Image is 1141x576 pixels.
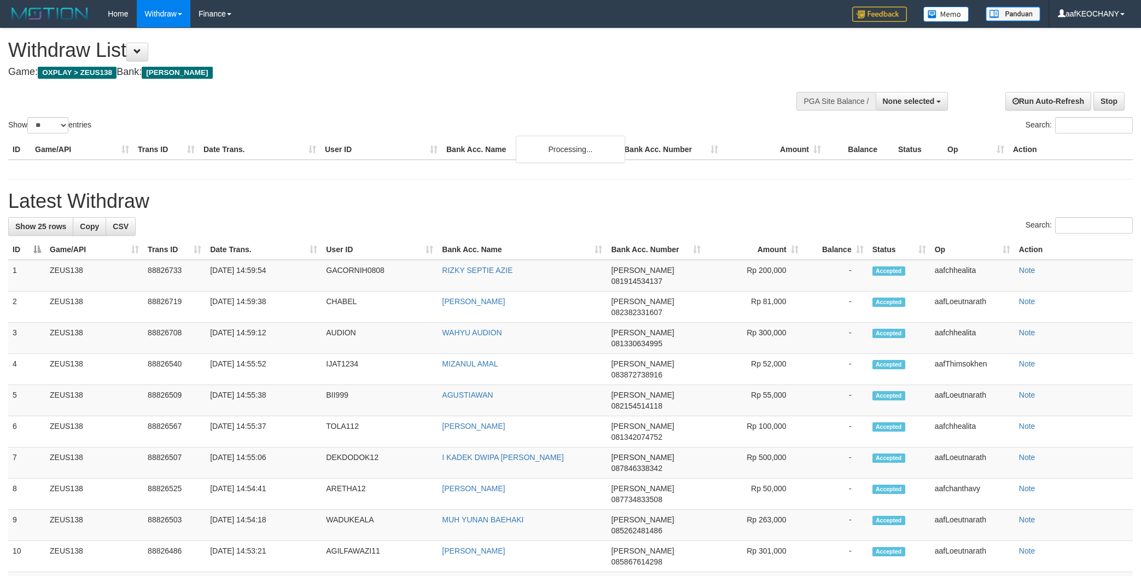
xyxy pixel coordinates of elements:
[322,447,438,479] td: DEKDODOK12
[611,277,662,286] span: Copy 081914534137 to clipboard
[607,240,705,260] th: Bank Acc. Number: activate to sort column ascending
[930,385,1015,416] td: aafLoeutnarath
[199,139,321,160] th: Date Trans.
[206,240,322,260] th: Date Trans.: activate to sort column ascending
[1055,217,1133,234] input: Search:
[143,416,206,447] td: 88826567
[1019,391,1035,399] a: Note
[143,510,206,541] td: 88826503
[803,354,868,385] td: -
[80,222,99,231] span: Copy
[143,479,206,510] td: 88826525
[8,39,750,61] h1: Withdraw List
[45,260,143,292] td: ZEUS138
[803,479,868,510] td: -
[872,298,905,307] span: Accepted
[442,422,505,430] a: [PERSON_NAME]
[143,260,206,292] td: 88826733
[1026,217,1133,234] label: Search:
[611,308,662,317] span: Copy 082382331607 to clipboard
[872,516,905,525] span: Accepted
[206,354,322,385] td: [DATE] 14:55:52
[8,260,45,292] td: 1
[825,139,894,160] th: Balance
[8,541,45,572] td: 10
[206,510,322,541] td: [DATE] 14:54:18
[31,139,133,160] th: Game/API
[611,464,662,473] span: Copy 087846338342 to clipboard
[930,416,1015,447] td: aafchhealita
[705,354,803,385] td: Rp 52,000
[803,416,868,447] td: -
[705,447,803,479] td: Rp 500,000
[611,339,662,348] span: Copy 081330634995 to clipboard
[8,323,45,354] td: 3
[8,117,91,133] label: Show entries
[442,484,505,493] a: [PERSON_NAME]
[45,479,143,510] td: ZEUS138
[930,510,1015,541] td: aafLoeutnarath
[8,292,45,323] td: 2
[206,385,322,416] td: [DATE] 14:55:38
[1019,266,1035,275] a: Note
[930,240,1015,260] th: Op: activate to sort column ascending
[1019,453,1035,462] a: Note
[611,266,674,275] span: [PERSON_NAME]
[611,297,674,306] span: [PERSON_NAME]
[45,354,143,385] td: ZEUS138
[930,479,1015,510] td: aafchanthavy
[611,359,674,368] span: [PERSON_NAME]
[611,515,674,524] span: [PERSON_NAME]
[611,402,662,410] span: Copy 082154514118 to clipboard
[322,510,438,541] td: WADUKEALA
[516,136,625,163] div: Processing...
[705,240,803,260] th: Amount: activate to sort column ascending
[322,541,438,572] td: AGILFAWAZI11
[143,354,206,385] td: 88826540
[206,416,322,447] td: [DATE] 14:55:37
[796,92,875,110] div: PGA Site Balance /
[894,139,943,160] th: Status
[872,547,905,556] span: Accepted
[27,117,68,133] select: Showentries
[322,385,438,416] td: BII999
[45,385,143,416] td: ZEUS138
[923,7,969,22] img: Button%20Memo.svg
[321,139,442,160] th: User ID
[45,541,143,572] td: ZEUS138
[803,240,868,260] th: Balance: activate to sort column ascending
[206,541,322,572] td: [DATE] 14:53:21
[8,354,45,385] td: 4
[705,479,803,510] td: Rp 50,000
[883,97,935,106] span: None selected
[611,526,662,535] span: Copy 085262481486 to clipboard
[723,139,825,160] th: Amount
[930,260,1015,292] td: aafchhealita
[106,217,136,236] a: CSV
[8,67,750,78] h4: Game: Bank:
[930,323,1015,354] td: aafchhealita
[1019,328,1035,337] a: Note
[143,541,206,572] td: 88826486
[8,240,45,260] th: ID: activate to sort column descending
[8,416,45,447] td: 6
[803,385,868,416] td: -
[143,385,206,416] td: 88826509
[1093,92,1125,110] a: Stop
[705,323,803,354] td: Rp 300,000
[868,240,930,260] th: Status: activate to sort column ascending
[611,484,674,493] span: [PERSON_NAME]
[930,447,1015,479] td: aafLoeutnarath
[611,328,674,337] span: [PERSON_NAME]
[113,222,129,231] span: CSV
[872,485,905,494] span: Accepted
[803,292,868,323] td: -
[803,260,868,292] td: -
[803,323,868,354] td: -
[611,453,674,462] span: [PERSON_NAME]
[705,416,803,447] td: Rp 100,000
[442,266,513,275] a: RIZKY SEPTIE AZIE
[876,92,948,110] button: None selected
[442,139,620,160] th: Bank Acc. Name
[1005,92,1091,110] a: Run Auto-Refresh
